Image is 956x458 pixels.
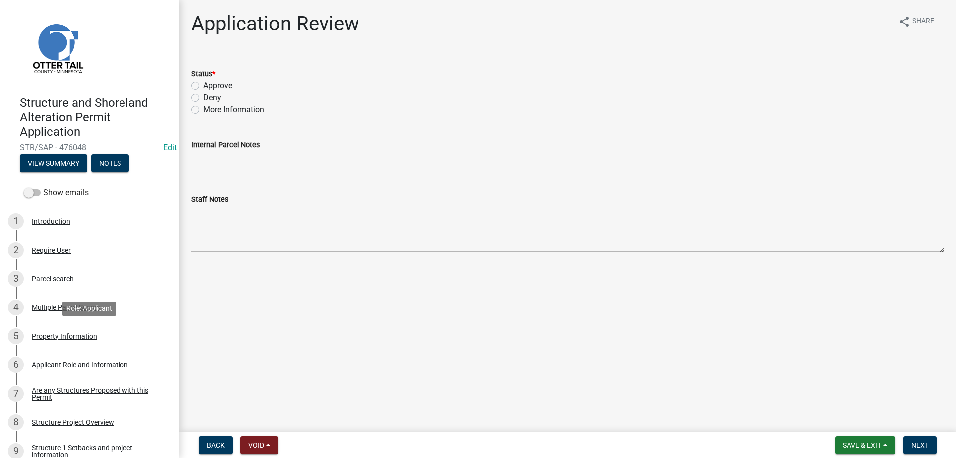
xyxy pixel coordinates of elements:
div: Role: Applicant [62,302,116,316]
span: Share [912,16,934,28]
button: Void [240,436,278,454]
i: share [898,16,910,28]
div: Property Information [32,333,97,340]
div: 2 [8,242,24,258]
div: Introduction [32,218,70,225]
button: View Summary [20,154,87,172]
div: Structure 1 Setbacks and project information [32,444,163,458]
wm-modal-confirm: Summary [20,160,87,168]
label: Status [191,71,215,78]
button: shareShare [890,12,942,31]
div: 3 [8,271,24,287]
div: 1 [8,213,24,229]
a: Edit [163,143,177,152]
label: Deny [203,92,221,104]
div: Structure Project Overview [32,419,114,426]
span: Back [207,441,225,449]
label: Approve [203,80,232,92]
div: 7 [8,386,24,402]
label: Show emails [24,187,89,199]
div: Parcel search [32,275,74,282]
button: Back [199,436,233,454]
span: STR/SAP - 476048 [20,143,159,152]
div: Are any Structures Proposed with this Permit [32,387,163,401]
label: Internal Parcel Notes [191,142,260,149]
span: Void [248,441,264,449]
div: 5 [8,328,24,344]
div: Applicant Role and Information [32,361,128,368]
label: More Information [203,104,264,116]
img: Otter Tail County, Minnesota [20,10,95,85]
wm-modal-confirm: Edit Application Number [163,143,177,152]
h4: Structure and Shoreland Alteration Permit Application [20,96,171,139]
h1: Application Review [191,12,359,36]
span: Next [911,441,929,449]
button: Save & Exit [835,436,895,454]
button: Next [903,436,937,454]
span: Save & Exit [843,441,881,449]
button: Notes [91,154,129,172]
label: Staff Notes [191,196,228,203]
div: Multiple Parcel Search [32,304,100,311]
div: Require User [32,247,71,254]
div: 6 [8,357,24,373]
div: 4 [8,300,24,315]
wm-modal-confirm: Notes [91,160,129,168]
div: 8 [8,414,24,430]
